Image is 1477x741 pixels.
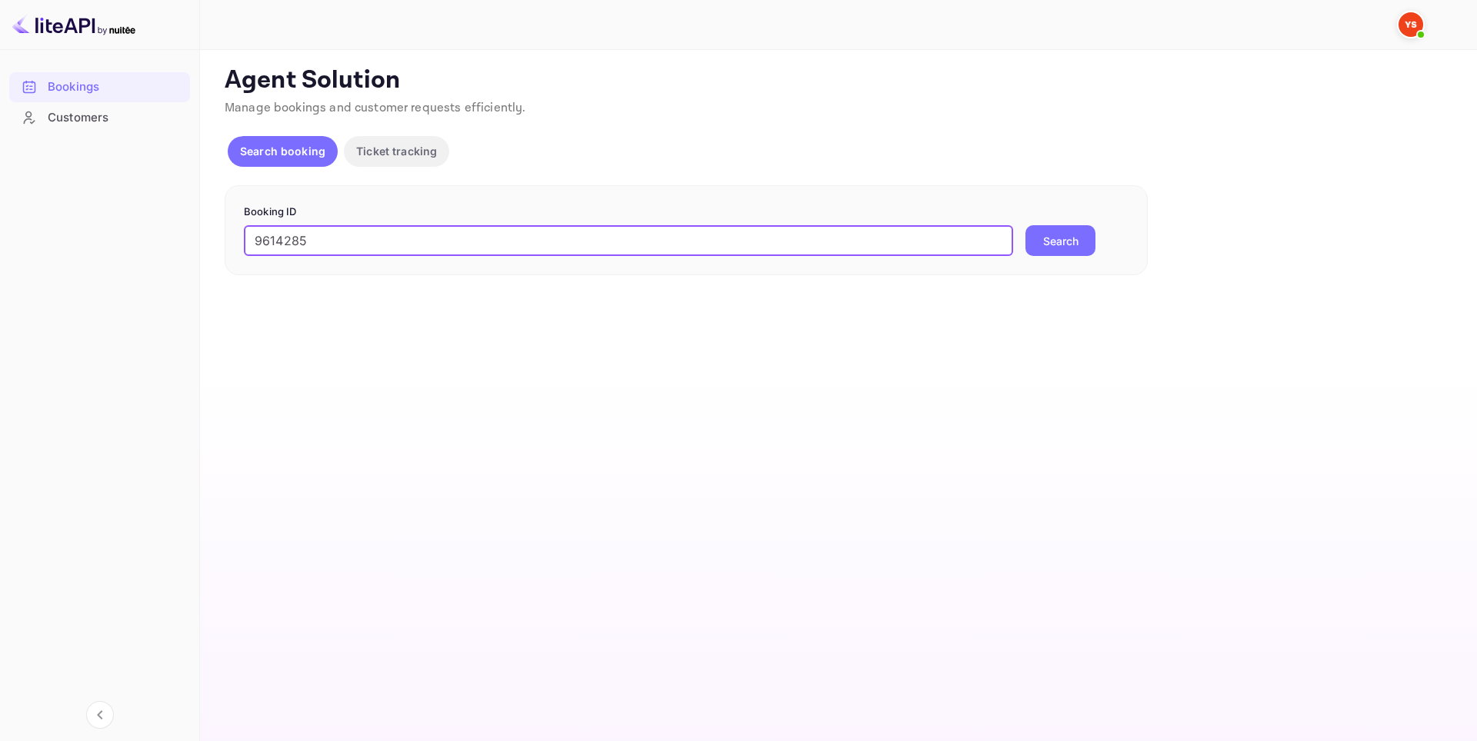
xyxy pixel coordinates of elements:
button: Collapse navigation [86,701,114,729]
div: Customers [48,109,182,127]
p: Search booking [240,143,325,159]
span: Manage bookings and customer requests efficiently. [225,100,526,116]
img: LiteAPI logo [12,12,135,37]
div: Bookings [48,78,182,96]
a: Bookings [9,72,190,101]
input: Enter Booking ID (e.g., 63782194) [244,225,1013,256]
div: Bookings [9,72,190,102]
button: Search [1025,225,1095,256]
a: Customers [9,103,190,131]
p: Booking ID [244,204,1129,220]
img: Yandex Support [1399,12,1423,37]
p: Ticket tracking [356,143,437,159]
div: Customers [9,103,190,133]
p: Agent Solution [225,65,1449,96]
